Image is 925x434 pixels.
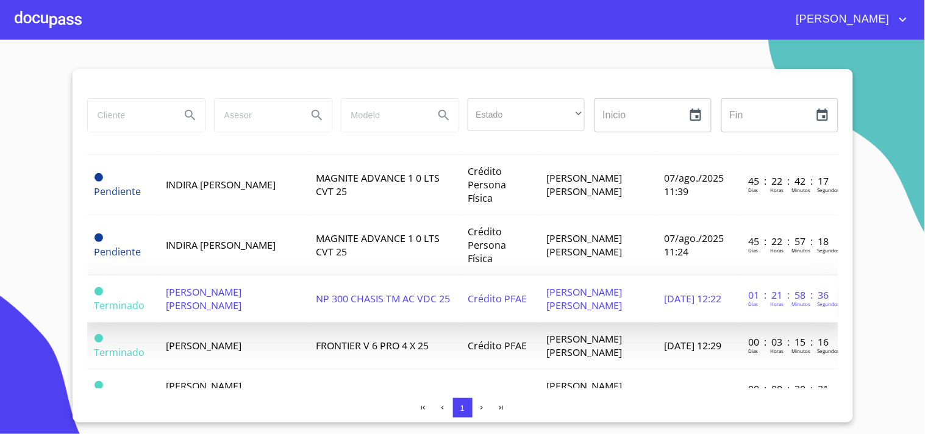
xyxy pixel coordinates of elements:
[770,187,784,193] p: Horas
[748,382,830,396] p: 00 : 00 : 30 : 31
[429,101,459,130] button: Search
[468,292,527,305] span: Crédito PFAE
[770,247,784,254] p: Horas
[546,232,622,258] span: [PERSON_NAME] [PERSON_NAME]
[166,285,241,312] span: [PERSON_NAME] [PERSON_NAME]
[546,332,622,359] span: [PERSON_NAME] [PERSON_NAME]
[665,232,724,258] span: 07/ago./2025 11:24
[316,339,429,352] span: FRONTIER V 6 PRO 4 X 25
[166,178,276,191] span: INDIRA [PERSON_NAME]
[95,334,103,343] span: Terminado
[748,247,758,254] p: Dias
[817,301,840,307] p: Segundos
[176,101,205,130] button: Search
[468,225,506,265] span: Crédito Persona Física
[95,233,103,242] span: Pendiente
[748,347,758,354] p: Dias
[817,347,840,354] p: Segundos
[748,335,830,349] p: 00 : 03 : 15 : 16
[546,379,622,406] span: [PERSON_NAME] [PERSON_NAME]
[665,386,722,399] span: [DATE] 18:42
[468,339,527,352] span: Crédito PFAE
[95,346,145,359] span: Terminado
[791,247,810,254] p: Minutos
[95,287,103,296] span: Terminado
[787,10,896,29] span: [PERSON_NAME]
[95,381,103,390] span: Terminado
[215,99,298,132] input: search
[665,292,722,305] span: [DATE] 12:22
[95,185,141,198] span: Pendiente
[748,301,758,307] p: Dias
[95,173,103,182] span: Pendiente
[166,238,276,252] span: INDIRA [PERSON_NAME]
[316,171,440,198] span: MAGNITE ADVANCE 1 0 LTS CVT 25
[770,301,784,307] p: Horas
[817,247,840,254] p: Segundos
[468,98,585,131] div: ​
[787,10,910,29] button: account of current user
[748,235,830,248] p: 45 : 22 : 57 : 18
[166,379,241,406] span: [PERSON_NAME] [PERSON_NAME]
[95,245,141,258] span: Pendiente
[88,99,171,132] input: search
[817,187,840,193] p: Segundos
[468,386,527,399] span: Crédito PFAE
[546,285,622,312] span: [PERSON_NAME] [PERSON_NAME]
[316,386,451,399] span: NP 300 CHASIS TM AC VDC 25
[316,292,451,305] span: NP 300 CHASIS TM AC VDC 25
[166,339,241,352] span: [PERSON_NAME]
[460,404,465,413] span: 1
[468,165,506,205] span: Crédito Persona Física
[791,347,810,354] p: Minutos
[748,288,830,302] p: 01 : 21 : 58 : 36
[95,299,145,312] span: Terminado
[302,101,332,130] button: Search
[748,174,830,188] p: 45 : 22 : 42 : 17
[665,339,722,352] span: [DATE] 12:29
[316,232,440,258] span: MAGNITE ADVANCE 1 0 LTS CVT 25
[341,99,424,132] input: search
[665,171,724,198] span: 07/ago./2025 11:39
[453,398,473,418] button: 1
[791,301,810,307] p: Minutos
[770,347,784,354] p: Horas
[791,187,810,193] p: Minutos
[748,187,758,193] p: Dias
[546,171,622,198] span: [PERSON_NAME] [PERSON_NAME]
